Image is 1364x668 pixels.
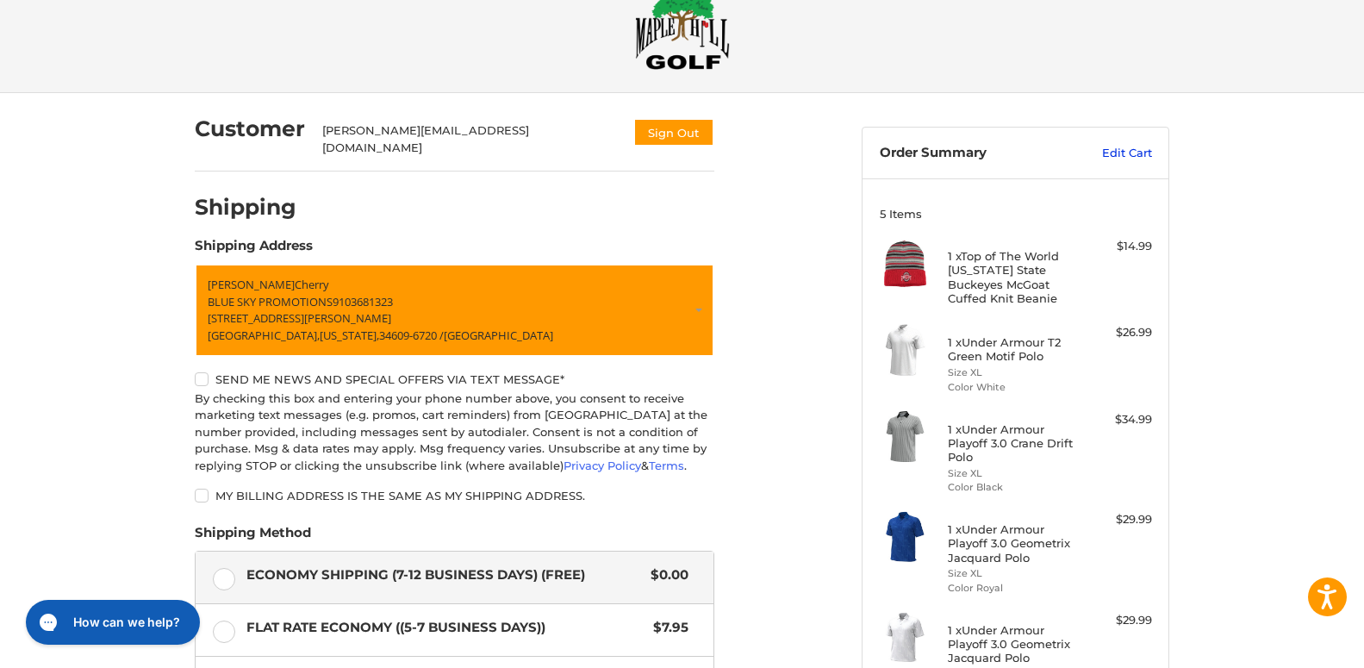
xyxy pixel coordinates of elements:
span: [GEOGRAPHIC_DATA] [444,328,553,343]
h2: Shipping [195,194,296,221]
span: $0.00 [642,565,688,585]
li: Size XL [948,566,1080,581]
label: My billing address is the same as my shipping address. [195,489,714,503]
span: [STREET_ADDRESS][PERSON_NAME] [208,310,391,326]
legend: Shipping Method [195,523,311,551]
div: $14.99 [1084,238,1152,255]
iframe: Google Customer Reviews [1222,621,1364,668]
span: Economy Shipping (7-12 Business Days) (Free) [246,565,643,585]
h3: Order Summary [880,145,1065,162]
div: $34.99 [1084,411,1152,428]
div: $29.99 [1084,511,1152,528]
li: Color Royal [948,581,1080,596]
a: Enter or select a different address [195,264,714,357]
h4: 1 x Under Armour Playoff 3.0 Crane Drift Polo [948,422,1080,465]
h4: 1 x Under Armour Playoff 3.0 Geometrix Jacquard Polo [948,522,1080,565]
li: Color White [948,380,1080,395]
span: [PERSON_NAME] [208,277,295,292]
span: $7.95 [645,618,688,638]
li: Size XL [948,466,1080,481]
a: Terms [649,459,684,472]
h4: 1 x Under Armour T2 Green Motif Polo [948,335,1080,364]
li: Size XL [948,365,1080,380]
span: Cherry [295,277,329,292]
div: [PERSON_NAME][EMAIL_ADDRESS][DOMAIN_NAME] [322,122,617,156]
h4: 1 x Under Armour Playoff 3.0 Geometrix Jacquard Polo [948,623,1080,665]
h4: 1 x Top of The World [US_STATE] State Buckeyes McGoat Cuffed Knit Beanie [948,249,1080,305]
span: 9103681323 [333,294,393,309]
iframe: Gorgias live chat messenger [17,594,206,651]
h2: Customer [195,115,305,142]
legend: Shipping Address [195,236,313,264]
span: Flat Rate Economy ((5-7 Business Days)) [246,618,645,638]
span: [US_STATE], [320,328,379,343]
h3: 5 Items [880,207,1152,221]
div: By checking this box and entering your phone number above, you consent to receive marketing text ... [195,390,714,475]
a: Edit Cart [1065,145,1152,162]
label: Send me news and special offers via text message* [195,372,714,386]
div: $29.99 [1084,612,1152,629]
button: Sign Out [633,118,714,147]
div: $26.99 [1084,324,1152,341]
li: Color Black [948,480,1080,495]
span: 34609-6720 / [379,328,444,343]
span: [GEOGRAPHIC_DATA], [208,328,320,343]
a: Privacy Policy [564,459,641,472]
span: BLUE SKY PROMOTIONS [208,294,333,309]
